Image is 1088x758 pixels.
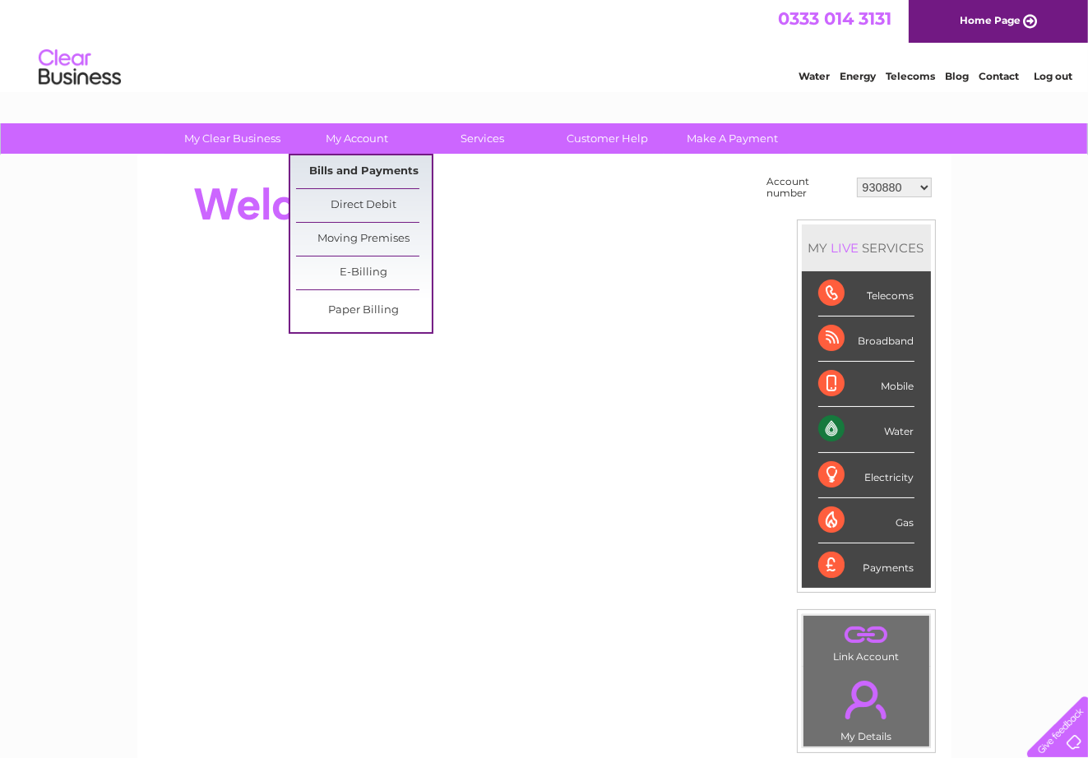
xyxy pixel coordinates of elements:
[414,123,550,154] a: Services
[289,123,425,154] a: My Account
[664,123,800,154] a: Make A Payment
[886,70,935,82] a: Telecoms
[763,172,853,203] td: Account number
[808,671,925,728] a: .
[945,70,969,82] a: Blog
[799,70,830,82] a: Water
[818,453,914,498] div: Electricity
[539,123,675,154] a: Customer Help
[296,189,432,222] a: Direct Debit
[38,43,122,93] img: logo.png
[803,667,930,747] td: My Details
[818,498,914,543] div: Gas
[296,155,432,188] a: Bills and Payments
[164,123,300,154] a: My Clear Business
[828,240,863,256] div: LIVE
[296,257,432,289] a: E-Billing
[803,615,930,667] td: Link Account
[296,294,432,327] a: Paper Billing
[818,362,914,407] div: Mobile
[296,223,432,256] a: Moving Premises
[802,224,931,271] div: MY SERVICES
[840,70,876,82] a: Energy
[818,271,914,317] div: Telecoms
[818,543,914,588] div: Payments
[156,9,933,80] div: Clear Business is a trading name of Verastar Limited (registered in [GEOGRAPHIC_DATA] No. 3667643...
[818,407,914,452] div: Water
[818,317,914,362] div: Broadband
[979,70,1019,82] a: Contact
[808,620,925,649] a: .
[1034,70,1072,82] a: Log out
[778,8,891,29] a: 0333 014 3131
